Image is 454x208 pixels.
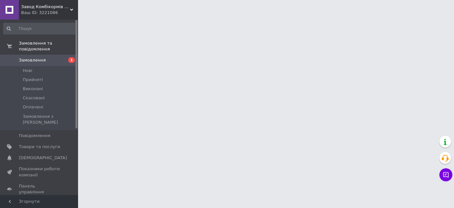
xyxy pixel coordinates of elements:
[19,57,46,63] span: Замовлення
[21,4,70,10] span: Завод Комбікормів - Преміксів - БМВД
[21,10,78,16] div: Ваш ID: 3221086
[19,166,60,178] span: Показники роботи компанії
[23,114,76,125] span: Замовлення з [PERSON_NAME]
[23,104,43,110] span: Оплачені
[19,144,60,150] span: Товари та послуги
[23,86,43,92] span: Виконані
[439,168,452,181] button: Чат з покупцем
[19,183,60,195] span: Панель управління
[19,40,78,52] span: Замовлення та повідомлення
[23,77,43,83] span: Прийняті
[19,155,67,161] span: [DEMOGRAPHIC_DATA]
[3,23,77,35] input: Пошук
[19,133,50,139] span: Повідомлення
[23,68,32,74] span: Нові
[23,95,45,101] span: Скасовані
[68,57,75,63] span: 1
